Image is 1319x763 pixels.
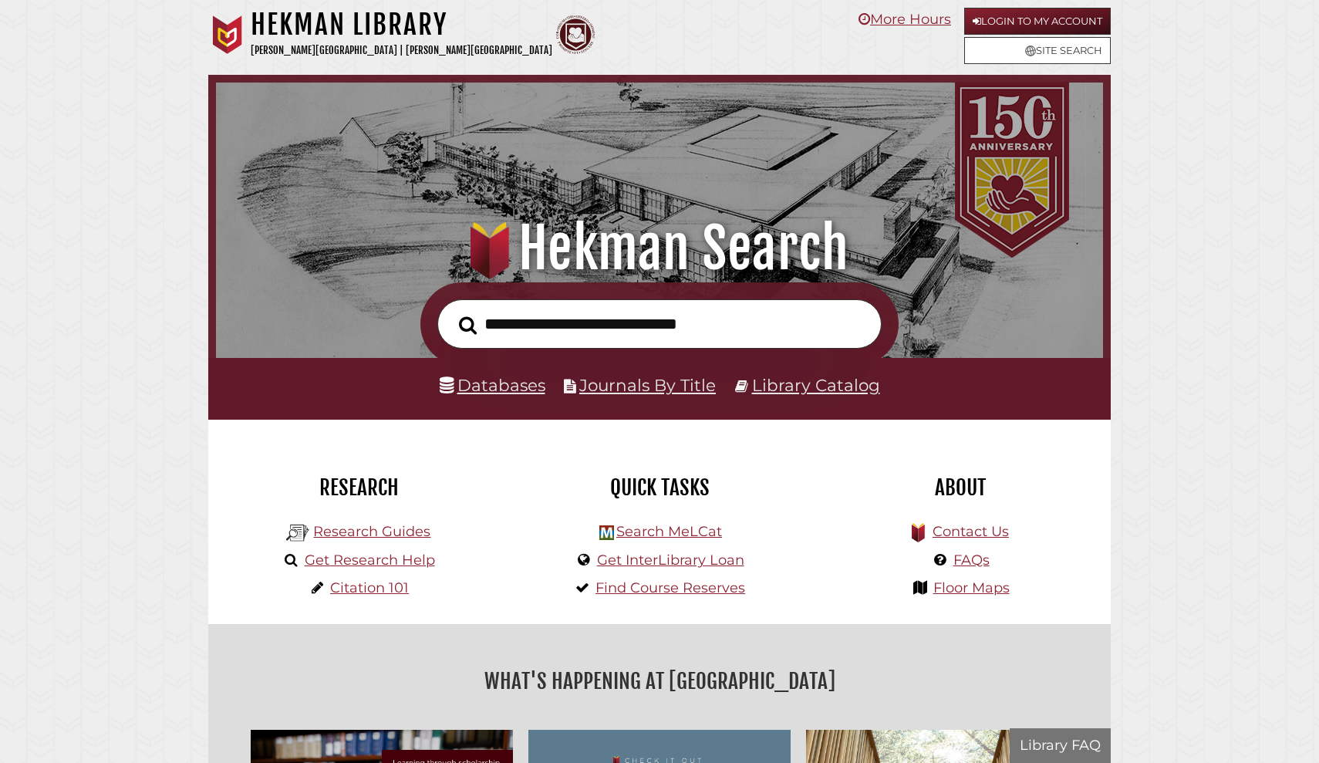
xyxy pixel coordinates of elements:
[208,15,247,54] img: Calvin University
[459,316,477,335] i: Search
[330,579,409,596] a: Citation 101
[440,375,545,395] a: Databases
[451,312,484,339] button: Search
[933,523,1009,540] a: Contact Us
[286,522,309,545] img: Hekman Library Logo
[953,552,990,569] a: FAQs
[964,8,1111,35] a: Login to My Account
[579,375,716,395] a: Journals By Title
[821,474,1099,501] h2: About
[305,552,435,569] a: Get Research Help
[220,663,1099,699] h2: What's Happening at [GEOGRAPHIC_DATA]
[933,579,1010,596] a: Floor Maps
[521,474,798,501] h2: Quick Tasks
[556,15,595,54] img: Calvin Theological Seminary
[616,523,722,540] a: Search MeLCat
[220,474,498,501] h2: Research
[599,525,614,540] img: Hekman Library Logo
[964,37,1111,64] a: Site Search
[236,214,1084,282] h1: Hekman Search
[595,579,745,596] a: Find Course Reserves
[251,42,552,59] p: [PERSON_NAME][GEOGRAPHIC_DATA] | [PERSON_NAME][GEOGRAPHIC_DATA]
[313,523,430,540] a: Research Guides
[251,8,552,42] h1: Hekman Library
[597,552,744,569] a: Get InterLibrary Loan
[859,11,951,28] a: More Hours
[752,375,880,395] a: Library Catalog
